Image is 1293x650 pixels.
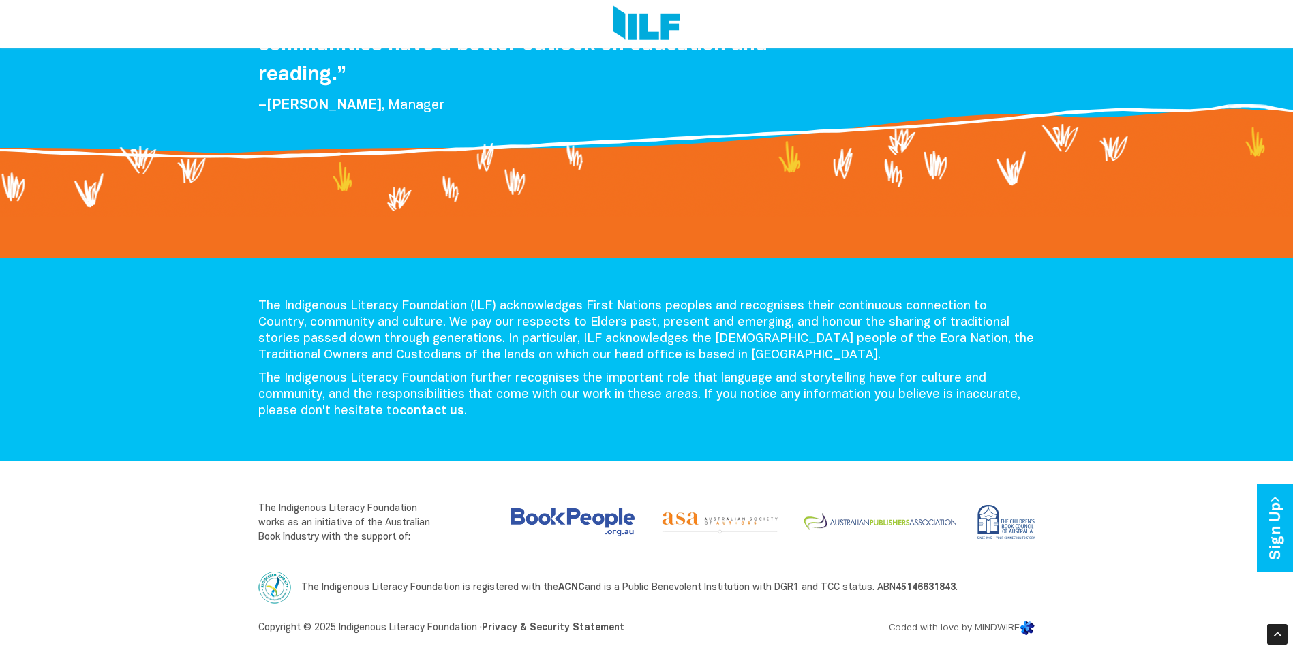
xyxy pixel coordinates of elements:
[655,501,787,536] img: Australian Society of Authors
[1267,624,1288,645] div: Scroll Back to Top
[787,501,962,543] a: Visit the Australian Publishers Association website
[258,371,1035,420] p: The Indigenous Literacy Foundation further recognises the important role that language and storyt...
[258,501,438,544] p: The Indigenous Literacy Foundation works as an initiative of the Australian Book Industry with th...
[973,501,1035,543] img: Children’s Book Council of Australia (CBCA)
[399,405,464,417] a: contact us
[258,620,770,636] p: Copyright © 2025 Indigenous Literacy Foundation ·
[644,501,787,536] a: Visit the Australian Society of Authors website
[558,583,585,592] a: ACNC
[258,97,770,114] p: – , Manager
[267,99,382,112] span: [PERSON_NAME]
[962,501,1035,543] a: Visit the Children’s Book Council of Australia website
[511,508,635,536] a: Visit the Australian Booksellers Association website
[896,583,956,592] a: 45146631843
[613,5,680,42] img: Logo
[511,508,635,536] img: Australian Booksellers Association Inc.
[797,501,962,543] img: Australian Publishers Association
[482,623,624,632] a: Privacy & Security Statement
[258,571,1035,604] p: The Indigenous Literacy Foundation is registered with the and is a Public Benevolent Institution ...
[258,298,1035,364] p: The Indigenous Literacy Foundation (ILF) acknowledges First Nations peoples and recognises their ...
[1020,620,1035,636] img: Mindwire Logo
[889,623,1035,632] a: Coded with love by MINDWIRE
